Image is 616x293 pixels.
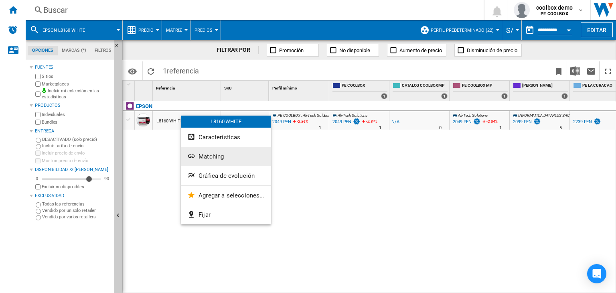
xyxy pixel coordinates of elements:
[199,172,255,179] span: Gráfica de evolución
[181,128,271,147] button: Características
[199,192,265,199] span: Agregar a selecciones...
[181,186,271,205] button: Agregar a selecciones...
[199,211,211,218] span: Fijar
[587,264,606,283] div: Open Intercom Messenger
[181,205,271,224] button: Fijar...
[199,134,240,141] span: Características
[181,166,271,185] button: Gráfica de evolución
[181,116,271,128] div: L8160 WHITE
[181,147,271,166] button: Matching
[199,153,224,160] span: Matching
